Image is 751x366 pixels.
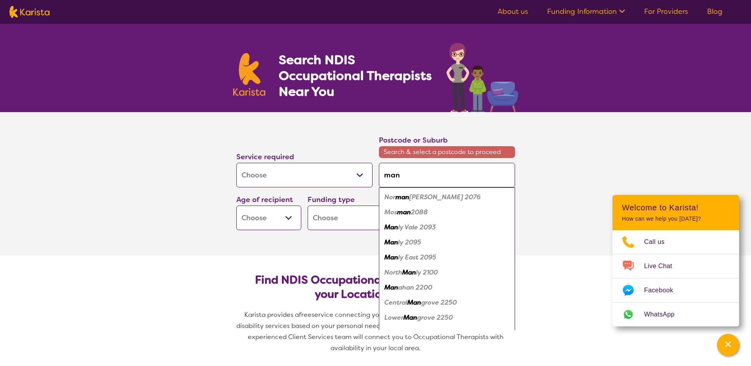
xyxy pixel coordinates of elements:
a: Blog [707,7,722,16]
em: [GEOGRAPHIC_DATA] 2250 [398,328,483,337]
em: Man [384,328,398,337]
img: occupational-therapy [447,43,518,112]
em: Man [384,238,398,246]
em: ly 2100 [416,268,438,276]
em: Man [402,268,416,276]
h1: Search NDIS Occupational Therapists Near You [279,52,433,99]
em: Mos [384,208,397,216]
a: For Providers [644,7,688,16]
div: Normanhurst 2076 [383,190,511,205]
span: Facebook [644,284,683,296]
a: Funding Information [547,7,625,16]
div: Central Mangrove 2250 [383,295,511,310]
label: Funding type [308,195,355,204]
ul: Choose channel [612,230,739,326]
em: man [397,208,411,216]
p: How can we help you [DATE]? [622,215,730,222]
label: Postcode or Suburb [379,135,448,145]
label: Age of recipient [236,195,293,204]
label: Service required [236,152,294,162]
span: Karista provides a [244,311,299,319]
em: ly East 2095 [398,253,436,261]
div: Manly Vale 2093 [383,220,511,235]
div: Manly East 2095 [383,250,511,265]
div: Mosman 2088 [383,205,511,220]
h2: Welcome to Karista! [622,203,730,212]
em: Man [384,283,398,292]
em: Man [407,298,421,307]
em: Man [384,223,398,231]
em: Central [384,298,407,307]
em: Man [384,253,398,261]
span: Live Chat [644,260,682,272]
button: Channel Menu [717,334,739,356]
em: ahan 2200 [398,283,432,292]
span: service connecting you with Occupational Therapists and other disability services based on your p... [236,311,517,352]
em: Nor [384,193,395,201]
em: [PERSON_NAME] 2076 [409,193,481,201]
div: Lower Mangrove 2250 [383,310,511,325]
em: 2088 [411,208,428,216]
span: free [299,311,312,319]
em: North [384,268,402,276]
span: Call us [644,236,674,248]
em: ly 2095 [398,238,421,246]
a: About us [498,7,528,16]
em: grove 2250 [417,313,453,322]
a: Web link opens in a new tab. [612,303,739,326]
div: Mangrove Creek 2250 [383,325,511,340]
span: Search & select a postcode to proceed [379,146,515,158]
h2: Find NDIS Occupational Therapists based on your Location & Needs [243,273,509,301]
em: Lower [384,313,403,322]
div: North Manly 2100 [383,265,511,280]
img: Karista logo [10,6,49,18]
div: Manahan 2200 [383,280,511,295]
span: WhatsApp [644,309,684,320]
div: Channel Menu [612,195,739,326]
em: grove 2250 [421,298,457,307]
em: man [395,193,409,201]
input: Type [379,163,515,187]
img: Karista logo [233,53,266,96]
em: ly Vale 2093 [398,223,436,231]
em: Man [403,313,417,322]
div: Manly 2095 [383,235,511,250]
